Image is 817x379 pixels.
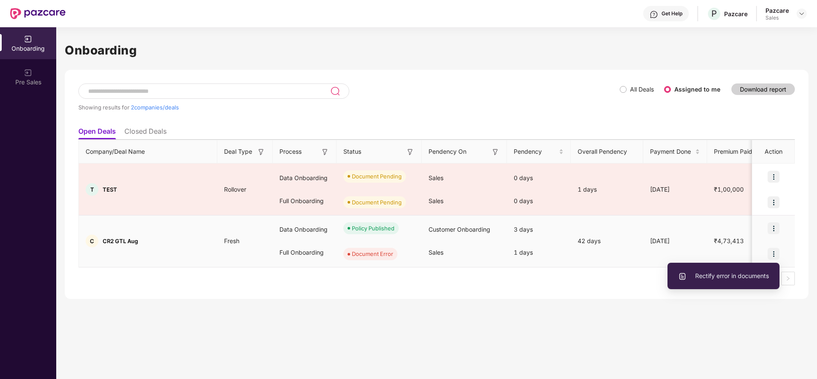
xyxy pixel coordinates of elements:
[798,10,805,17] img: svg+xml;base64,PHN2ZyBpZD0iRHJvcGRvd24tMzJ4MzIiIHhtbG5zPSJodHRwOi8vd3d3LnczLm9yZy8yMDAwL3N2ZyIgd2...
[429,226,490,233] span: Customer Onboarding
[650,147,693,156] span: Payment Done
[273,241,337,264] div: Full Onboarding
[343,147,361,156] span: Status
[571,140,643,164] th: Overall Pendency
[352,224,394,233] div: Policy Published
[273,189,337,212] div: Full Onboarding
[78,104,620,111] div: Showing results for
[86,235,98,247] div: C
[768,196,780,208] img: icon
[678,272,687,281] img: svg+xml;base64,PHN2ZyBpZD0iVXBsb2FkX0xvZ3MiIGRhdGEtbmFtZT0iVXBsb2FkIExvZ3MiIHhtbG5zPSJodHRwOi8vd3...
[507,167,571,189] div: 0 days
[678,271,769,281] span: Rectify error in documents
[765,14,789,21] div: Sales
[429,147,466,156] span: Pendency On
[321,148,329,156] img: svg+xml;base64,PHN2ZyB3aWR0aD0iMTYiIGhlaWdodD0iMTYiIHZpZXdCb3g9IjAgMCAxNiAxNiIgZmlsbD0ibm9uZSIgeG...
[131,104,179,111] span: 2 companies/deals
[257,148,265,156] img: svg+xml;base64,PHN2ZyB3aWR0aD0iMTYiIGhlaWdodD0iMTYiIHZpZXdCb3g9IjAgMCAxNiAxNiIgZmlsbD0ibm9uZSIgeG...
[768,248,780,260] img: icon
[781,272,795,285] li: Next Page
[707,140,762,164] th: Premium Paid
[273,167,337,189] div: Data Onboarding
[765,6,789,14] div: Pazcare
[217,237,246,244] span: Fresh
[507,189,571,212] div: 0 days
[79,140,217,164] th: Company/Deal Name
[65,41,808,60] h1: Onboarding
[768,171,780,183] img: icon
[707,186,751,193] span: ₹1,00,000
[643,236,707,246] div: [DATE]
[643,140,707,164] th: Payment Done
[429,174,443,181] span: Sales
[406,148,414,156] img: svg+xml;base64,PHN2ZyB3aWR0aD0iMTYiIGhlaWdodD0iMTYiIHZpZXdCb3g9IjAgMCAxNiAxNiIgZmlsbD0ibm9uZSIgeG...
[630,86,654,93] label: All Deals
[330,86,340,96] img: svg+xml;base64,PHN2ZyB3aWR0aD0iMjQiIGhlaWdodD0iMjUiIHZpZXdCb3g9IjAgMCAyNCAyNSIgZmlsbD0ibm9uZSIgeG...
[781,272,795,285] button: right
[86,183,98,196] div: T
[24,35,32,43] img: svg+xml;base64,PHN2ZyB3aWR0aD0iMjAiIGhlaWdodD0iMjAiIHZpZXdCb3g9IjAgMCAyMCAyMCIgZmlsbD0ibm9uZSIgeG...
[224,147,252,156] span: Deal Type
[707,237,751,244] span: ₹4,73,413
[429,197,443,204] span: Sales
[10,8,66,19] img: New Pazcare Logo
[217,186,253,193] span: Rollover
[785,276,791,281] span: right
[103,238,138,244] span: CR2 GTL Aug
[711,9,717,19] span: P
[674,86,720,93] label: Assigned to me
[103,186,117,193] span: TEST
[507,140,571,164] th: Pendency
[650,10,658,19] img: svg+xml;base64,PHN2ZyBpZD0iSGVscC0zMngzMiIgeG1sbnM9Imh0dHA6Ly93d3cudzMub3JnLzIwMDAvc3ZnIiB3aWR0aD...
[571,185,643,194] div: 1 days
[571,236,643,246] div: 42 days
[724,10,748,18] div: Pazcare
[643,185,707,194] div: [DATE]
[279,147,302,156] span: Process
[78,127,116,139] li: Open Deals
[429,249,443,256] span: Sales
[24,69,32,77] img: svg+xml;base64,PHN2ZyB3aWR0aD0iMjAiIGhlaWdodD0iMjAiIHZpZXdCb3g9IjAgMCAyMCAyMCIgZmlsbD0ibm9uZSIgeG...
[352,172,402,181] div: Document Pending
[768,222,780,234] img: icon
[491,148,500,156] img: svg+xml;base64,PHN2ZyB3aWR0aD0iMTYiIGhlaWdodD0iMTYiIHZpZXdCb3g9IjAgMCAxNiAxNiIgZmlsbD0ibm9uZSIgeG...
[124,127,167,139] li: Closed Deals
[514,147,557,156] span: Pendency
[273,218,337,241] div: Data Onboarding
[352,198,402,207] div: Document Pending
[731,83,795,95] button: Download report
[507,241,571,264] div: 1 days
[352,250,393,258] div: Document Error
[507,218,571,241] div: 3 days
[752,140,795,164] th: Action
[662,10,682,17] div: Get Help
